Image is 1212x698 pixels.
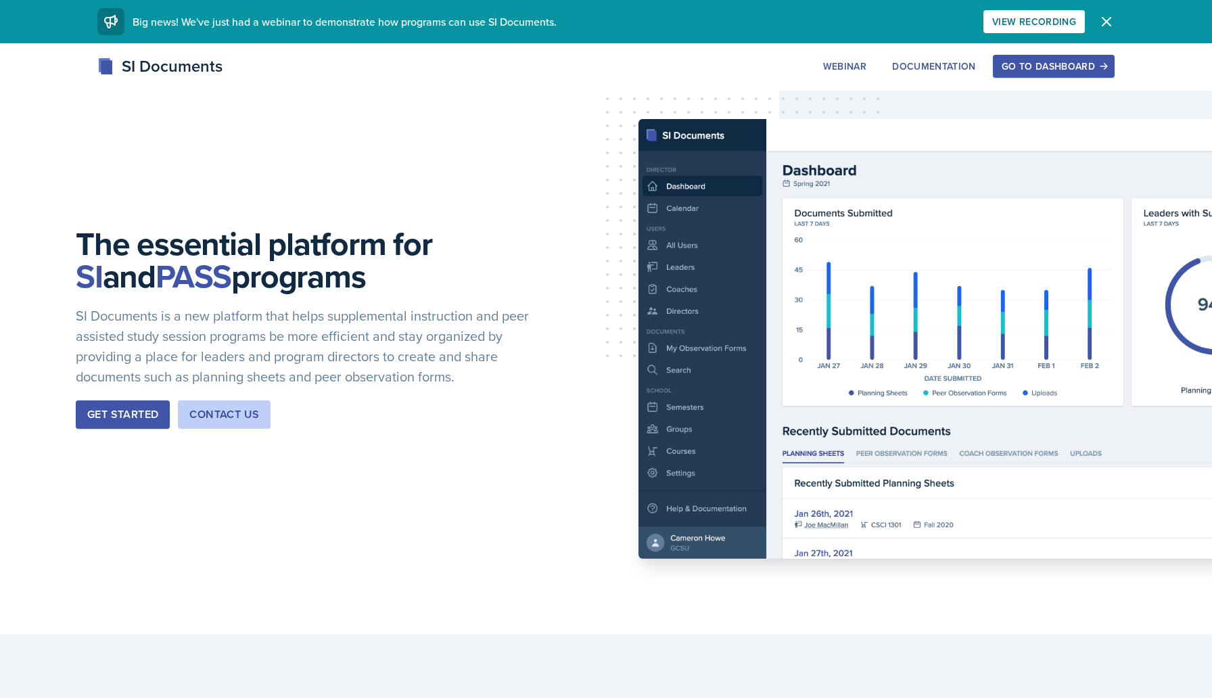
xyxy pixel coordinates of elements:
div: Documentation [892,61,976,72]
div: Webinar [823,61,866,72]
div: Contact Us [189,406,259,423]
button: Documentation [883,55,985,78]
button: Webinar [814,55,875,78]
div: Go to Dashboard [1002,61,1106,72]
button: Get Started [76,400,170,429]
button: View Recording [983,10,1085,33]
button: Contact Us [178,400,271,429]
div: Get Started [87,406,158,423]
div: SI Documents [97,54,223,78]
div: View Recording [992,16,1076,27]
span: Big news! We've just had a webinar to demonstrate how programs can use SI Documents. [133,14,557,29]
button: Go to Dashboard [993,55,1115,78]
